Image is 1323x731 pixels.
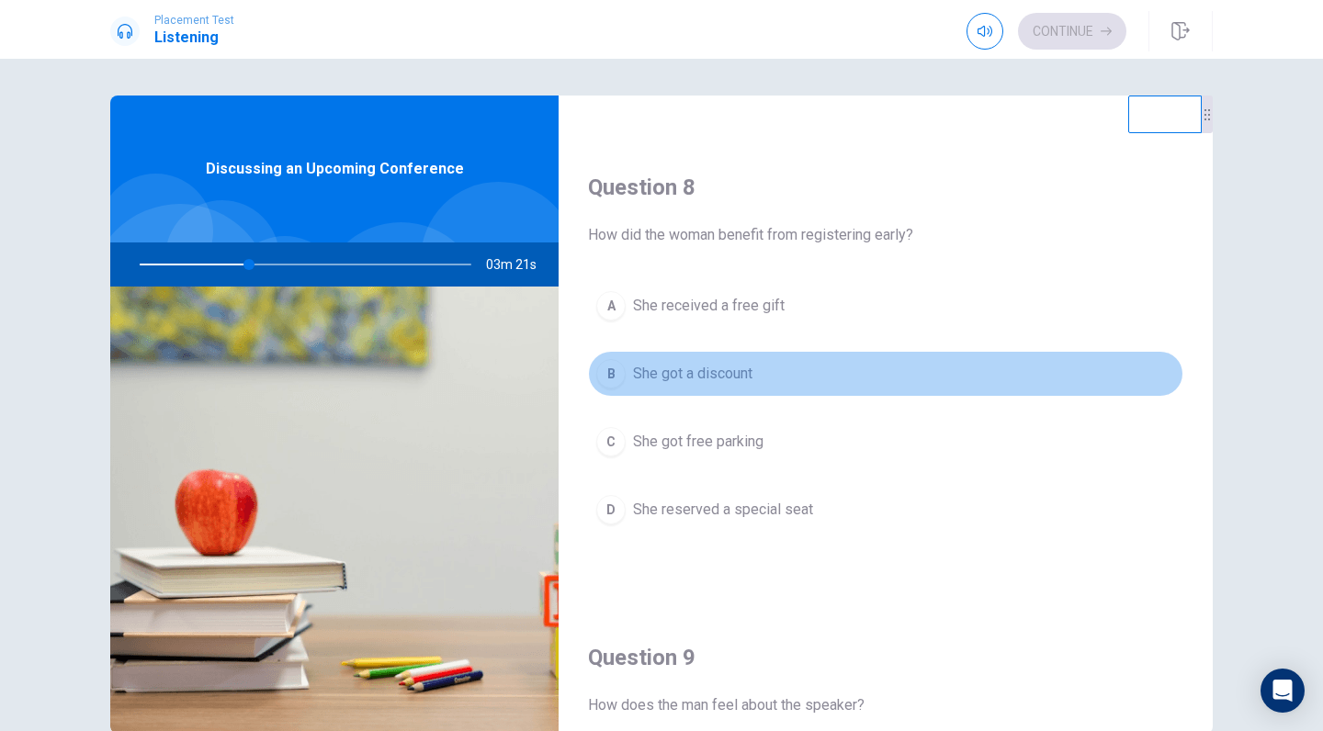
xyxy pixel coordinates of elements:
[588,351,1183,397] button: BShe got a discount
[588,694,1183,716] span: How does the man feel about the speaker?
[588,643,1183,672] h4: Question 9
[154,14,234,27] span: Placement Test
[596,495,626,524] div: D
[588,487,1183,533] button: DShe reserved a special seat
[154,27,234,49] h1: Listening
[206,158,464,180] span: Discussing an Upcoming Conference
[486,242,551,287] span: 03m 21s
[633,499,813,521] span: She reserved a special seat
[588,283,1183,329] button: AShe received a free gift
[1261,669,1305,713] div: Open Intercom Messenger
[588,419,1183,465] button: CShe got free parking
[588,224,1183,246] span: How did the woman benefit from registering early?
[633,431,763,453] span: She got free parking
[596,291,626,321] div: A
[596,427,626,456] div: C
[633,295,785,317] span: She received a free gift
[588,173,1183,202] h4: Question 8
[596,359,626,388] div: B
[633,363,752,385] span: She got a discount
